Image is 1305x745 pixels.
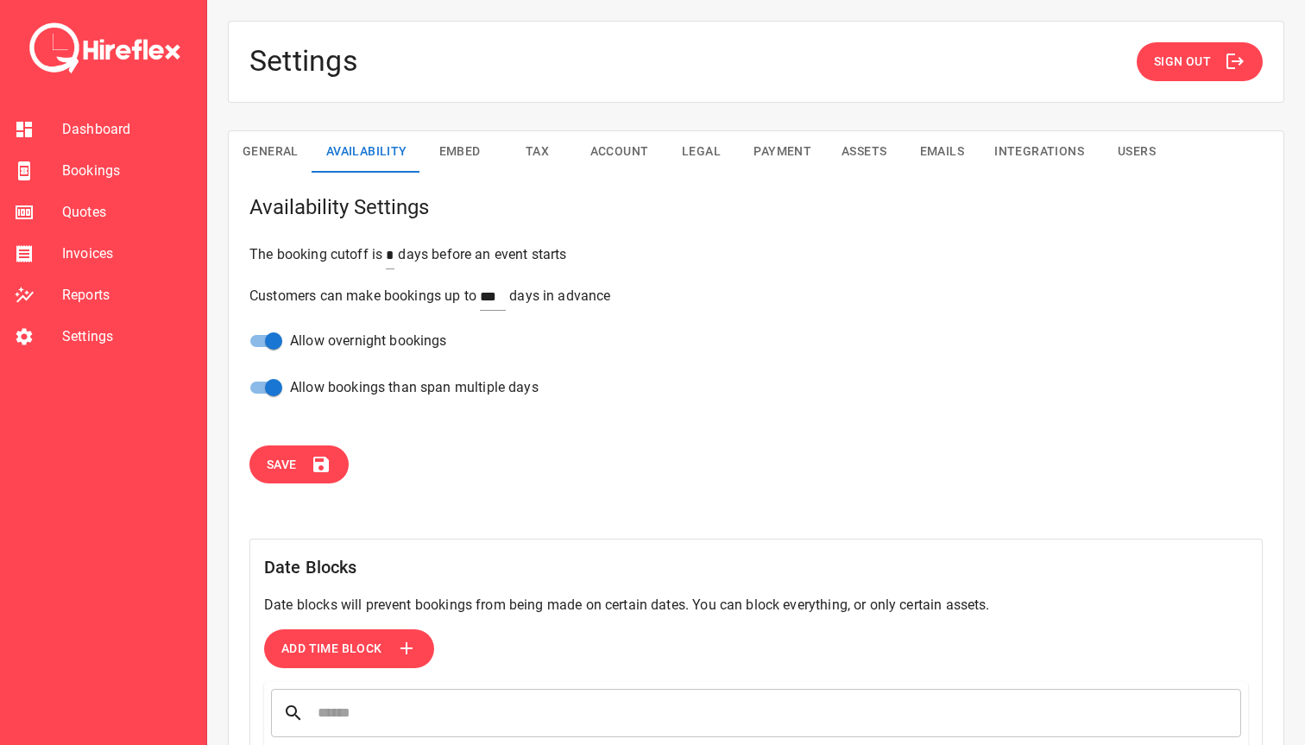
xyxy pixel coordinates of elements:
button: Tax [499,131,577,173]
span: Quotes [62,202,192,223]
button: Sign Out [1137,42,1263,81]
span: Allow bookings than span multiple days [290,377,539,398]
span: Reports [62,285,192,306]
span: Settings [62,326,192,347]
button: Integrations [980,131,1098,173]
button: Account [577,131,663,173]
button: Availability [312,131,421,173]
h4: Settings [249,43,358,79]
button: Add Time Block [264,629,434,668]
h6: Date Blocks [264,553,1248,581]
button: Payment [740,131,825,173]
button: Embed [421,131,499,173]
button: Save [249,445,349,484]
span: Bookings [62,161,192,181]
span: Add Time Block [281,638,382,660]
h5: Availability Settings [249,193,1263,221]
span: Dashboard [62,119,192,140]
button: Assets [825,131,903,173]
p: The booking cutoff is days before an event starts [249,242,1263,269]
button: General [229,131,312,173]
span: Sign Out [1154,51,1211,73]
span: Invoices [62,243,192,264]
button: Users [1098,131,1176,173]
p: Customers can make bookings up to days in advance [249,283,1263,311]
button: Emails [903,131,980,173]
p: Date blocks will prevent bookings from being made on certain dates. You can block everything, or ... [264,595,1248,616]
span: Allow overnight bookings [290,331,447,351]
span: Save [267,454,297,476]
button: Legal [662,131,740,173]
